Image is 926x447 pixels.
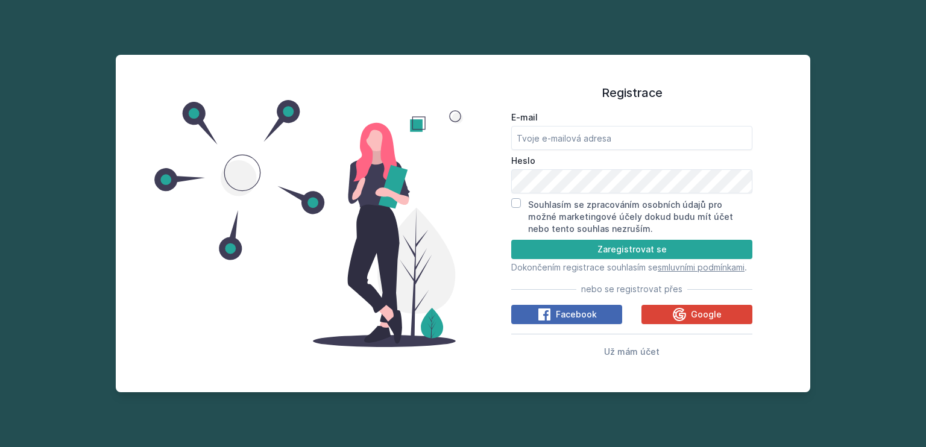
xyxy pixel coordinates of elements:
button: Už mám účet [604,344,660,358]
button: Zaregistrovat se [511,240,752,259]
span: Facebook [556,308,597,320]
label: Heslo [511,155,752,167]
span: Už mám účet [604,346,660,357]
h1: Registrace [511,84,752,102]
button: Google [641,305,752,324]
span: Google [691,308,722,320]
button: Facebook [511,305,622,324]
label: Souhlasím se zpracováním osobních údajů pro možné marketingové účely dokud budu mít účet nebo ten... [528,199,733,234]
p: Dokončením registrace souhlasím se . [511,261,752,274]
a: smluvními podmínkami [658,262,745,272]
label: E-mail [511,111,752,123]
span: nebo se registrovat přes [581,283,682,295]
input: Tvoje e-mailová adresa [511,126,752,150]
